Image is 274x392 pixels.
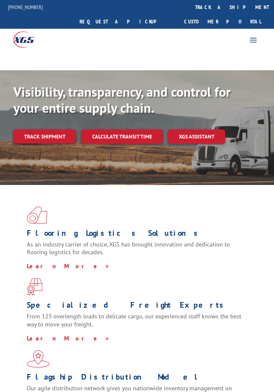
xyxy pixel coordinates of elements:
[13,129,76,143] a: Track shipment
[8,4,43,10] a: [PHONE_NUMBER]
[27,334,110,342] a: Learn More >
[27,240,230,256] span: As an industry carrier of choice, XGS has brought innovation and dedication to flooring logistics...
[75,14,171,29] a: Request a pickup
[27,373,242,384] h1: Flagship Distribution Model
[13,83,231,116] b: Visibility, transparency, and control for your entire supply chain.
[27,229,242,240] h1: Flooring Logistics Solutions
[82,129,163,144] a: Calculate transit time
[27,301,242,312] h1: Specialized Freight Experts
[179,14,266,29] a: Customer Portal
[27,312,242,334] p: From 123 overlength loads to delicate cargo, our experienced staff knows the best way to move you...
[27,262,110,270] a: Learn More >
[27,278,42,296] img: xgs-icon-focused-on-flooring-red
[27,206,47,224] img: xgs-icon-total-supply-chain-intelligence-red
[168,129,225,144] a: XGS ASSISTANT
[27,350,50,368] img: xgs-icon-flagship-distribution-model-red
